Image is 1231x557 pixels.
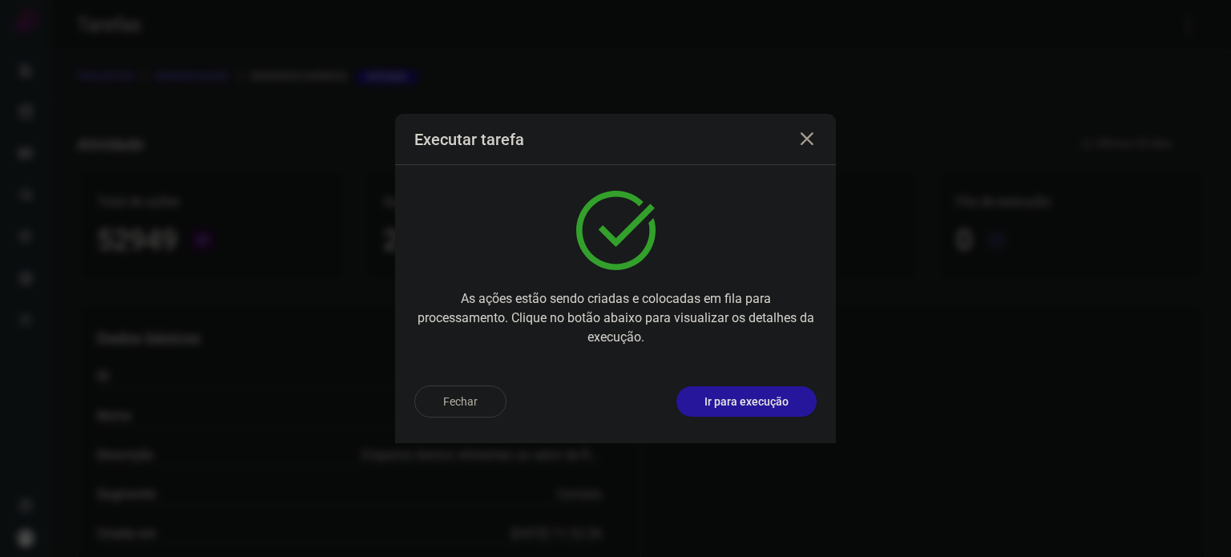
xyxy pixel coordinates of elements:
[414,289,817,347] p: As ações estão sendo criadas e colocadas em fila para processamento. Clique no botão abaixo para ...
[676,386,817,417] button: Ir para execução
[414,130,524,149] h3: Executar tarefa
[704,394,789,410] p: Ir para execução
[576,191,656,270] img: verified.svg
[414,385,507,418] button: Fechar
